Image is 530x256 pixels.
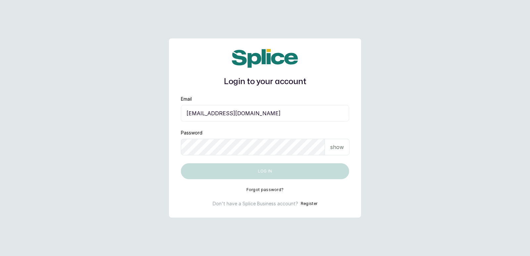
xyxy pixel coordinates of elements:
[330,143,344,151] p: show
[246,187,284,192] button: Forgot password?
[181,129,202,136] label: Password
[181,105,349,122] input: email@acme.com
[301,200,317,207] button: Register
[181,96,192,102] label: Email
[213,200,298,207] p: Don't have a Splice Business account?
[181,163,349,179] button: Log in
[181,76,349,88] h1: Login to your account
